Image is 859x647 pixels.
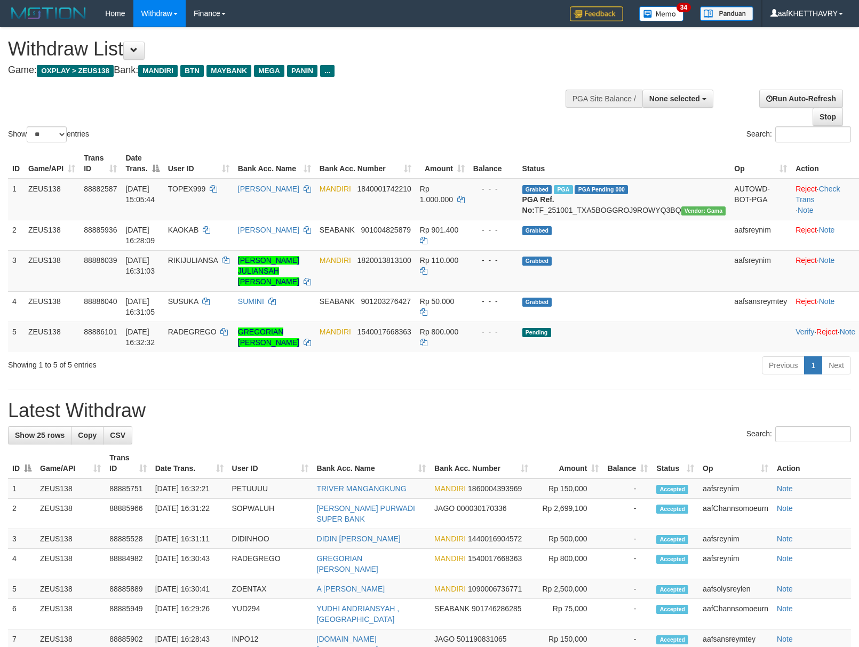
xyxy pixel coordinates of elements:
[434,484,466,493] span: MANDIRI
[819,297,835,306] a: Note
[796,226,817,234] a: Reject
[575,185,628,194] span: PGA Pending
[473,326,514,337] div: - - -
[317,484,407,493] a: TRIVER MANGANGKUNG
[656,505,688,514] span: Accepted
[468,484,522,493] span: Copy 1860004393969 to clipboard
[8,529,36,549] td: 3
[730,220,791,250] td: aafsreynim
[796,297,817,306] a: Reject
[168,185,206,193] span: TOPEX999
[518,179,730,220] td: TF_251001_TXA5BOGGROJ9ROWYQ3BQ
[603,599,652,629] td: -
[151,549,228,579] td: [DATE] 16:30:43
[357,185,411,193] span: Copy 1840001742210 to clipboard
[36,499,105,529] td: ZEUS138
[84,256,117,265] span: 88886039
[8,322,24,352] td: 5
[759,90,843,108] a: Run Auto-Refresh
[315,148,416,179] th: Bank Acc. Number: activate to sort column ascending
[522,257,552,266] span: Grabbed
[522,195,554,214] b: PGA Ref. No:
[105,448,150,478] th: Trans ID: activate to sort column ascending
[15,431,65,440] span: Show 25 rows
[8,220,24,250] td: 2
[532,499,603,529] td: Rp 2,699,100
[287,65,317,77] span: PANIN
[105,599,150,629] td: 88885949
[36,478,105,499] td: ZEUS138
[105,478,150,499] td: 88885751
[320,65,335,77] span: ...
[8,179,24,220] td: 1
[317,554,378,573] a: GREGORIAN [PERSON_NAME]
[151,448,228,478] th: Date Trans.: activate to sort column ascending
[84,226,117,234] span: 88885936
[730,291,791,322] td: aafsansreymtey
[603,478,652,499] td: -
[434,604,470,613] span: SEABANK
[103,426,132,444] a: CSV
[151,599,228,629] td: [DATE] 16:29:26
[603,529,652,549] td: -
[777,604,793,613] a: Note
[816,328,838,336] a: Reject
[37,65,114,77] span: OXPLAY > ZEUS138
[105,579,150,599] td: 88885889
[730,250,791,291] td: aafsreynim
[357,256,411,265] span: Copy 1820013813100 to clipboard
[320,226,355,234] span: SEABANK
[522,226,552,235] span: Grabbed
[700,6,753,21] img: panduan.png
[840,328,856,336] a: Note
[125,328,155,347] span: [DATE] 16:32:32
[473,225,514,235] div: - - -
[151,579,228,599] td: [DATE] 16:30:41
[36,529,105,549] td: ZEUS138
[420,297,455,306] span: Rp 50.000
[532,549,603,579] td: Rp 800,000
[468,585,522,593] span: Copy 1090006736771 to clipboard
[775,126,851,142] input: Search:
[420,226,458,234] span: Rp 901.400
[522,185,552,194] span: Grabbed
[206,65,251,77] span: MAYBANK
[238,256,299,286] a: [PERSON_NAME] JULIANSAH [PERSON_NAME]
[819,226,835,234] a: Note
[105,549,150,579] td: 88884982
[320,256,351,265] span: MANDIRI
[164,148,234,179] th: User ID: activate to sort column ascending
[642,90,713,108] button: None selected
[570,6,623,21] img: Feedback.jpg
[796,185,840,204] a: Check Trans
[79,148,121,179] th: Trans ID: activate to sort column ascending
[234,148,315,179] th: Bank Acc. Name: activate to sort column ascending
[125,226,155,245] span: [DATE] 16:28:09
[416,148,469,179] th: Amount: activate to sort column ascending
[228,478,313,499] td: PETUUUU
[457,504,506,513] span: Copy 000030170336 to clipboard
[317,604,400,624] a: YUDHI ANDRIANSYAH , [GEOGRAPHIC_DATA]
[125,297,155,316] span: [DATE] 16:31:05
[8,148,24,179] th: ID
[656,585,688,594] span: Accepted
[168,328,217,336] span: RADEGREGO
[238,226,299,234] a: [PERSON_NAME]
[522,328,551,337] span: Pending
[8,499,36,529] td: 2
[317,585,385,593] a: A [PERSON_NAME]
[813,108,843,126] a: Stop
[320,297,355,306] span: SEABANK
[777,554,793,563] a: Note
[8,599,36,629] td: 6
[698,529,773,549] td: aafsreynim
[796,256,817,265] a: Reject
[434,585,466,593] span: MANDIRI
[762,356,805,374] a: Previous
[24,322,79,352] td: ZEUS138
[698,478,773,499] td: aafsreynim
[84,297,117,306] span: 88886040
[8,549,36,579] td: 4
[777,484,793,493] a: Note
[554,185,572,194] span: Marked by aafnoeunsreypich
